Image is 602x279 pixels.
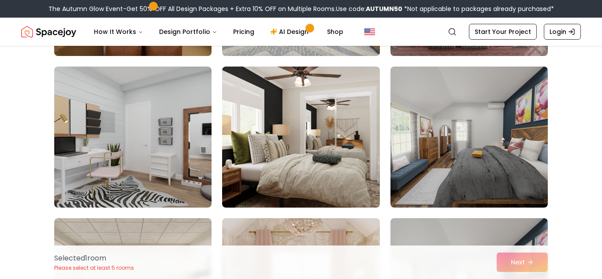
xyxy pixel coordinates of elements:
button: Design Portfolio [152,23,224,41]
p: Please select at least 5 rooms [54,264,134,272]
img: United States [364,26,375,37]
a: Start Your Project [469,24,537,40]
a: Spacejoy [21,23,76,41]
p: Selected 1 room [54,253,134,264]
b: AUTUMN50 [366,4,402,13]
nav: Global [21,18,581,46]
button: How It Works [87,23,150,41]
img: Room room-8 [222,67,379,208]
nav: Main [87,23,350,41]
img: Room room-7 [54,67,212,208]
span: Use code: [336,4,402,13]
a: Login [544,24,581,40]
img: Room room-9 [390,67,548,208]
div: The Autumn Glow Event-Get 50% OFF All Design Packages + Extra 10% OFF on Multiple Rooms. [48,4,554,13]
span: *Not applicable to packages already purchased* [402,4,554,13]
img: Spacejoy Logo [21,23,76,41]
a: Pricing [226,23,261,41]
a: Shop [320,23,350,41]
a: AI Design [263,23,318,41]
